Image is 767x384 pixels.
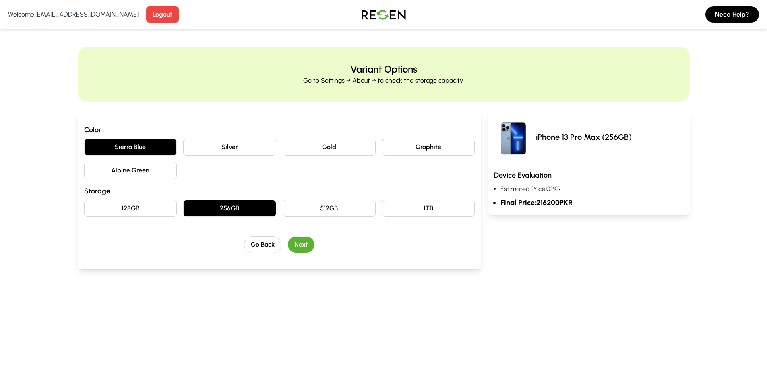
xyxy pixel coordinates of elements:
[382,139,475,156] button: Graphite
[382,200,475,217] button: 1TB
[84,124,475,135] h3: Color
[494,118,533,156] img: iPhone 13 Pro Max
[84,200,177,217] button: 128GB
[500,197,683,208] li: Final Price: 216200 PKR
[183,200,276,217] button: 256GB
[356,3,412,26] img: Logo
[283,139,376,156] button: Gold
[350,63,417,76] h2: Variant Options
[244,236,281,253] button: Go Back
[146,6,179,23] button: Logout
[8,10,140,19] p: Welcome, [EMAIL_ADDRESS][DOMAIN_NAME] !
[494,170,683,181] h3: Device Evaluation
[183,139,276,156] button: Silver
[536,131,632,143] p: iPhone 13 Pro Max (256GB)
[84,162,177,179] button: Alpine Green
[705,6,759,23] button: Need Help?
[84,185,475,197] h3: Storage
[288,237,314,253] button: Next
[84,139,177,156] button: Sierra Blue
[303,76,464,85] p: Go to Settings → About → to check the storage capacity.
[283,200,376,217] button: 512GB
[500,184,683,194] li: Estimated Price: 0 PKR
